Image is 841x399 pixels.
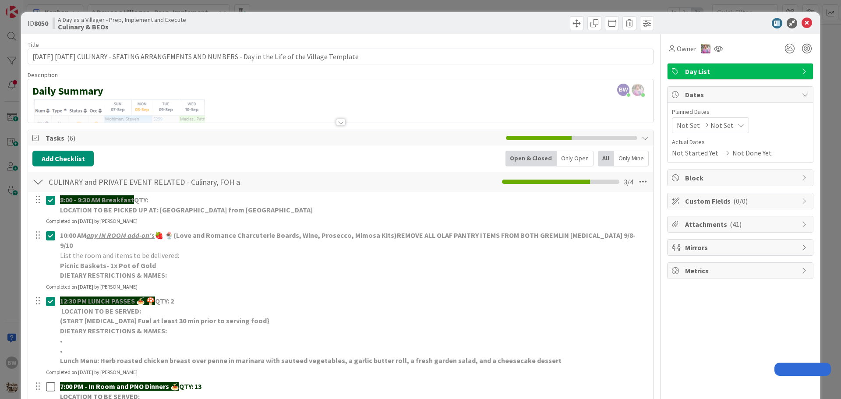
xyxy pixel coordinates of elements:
strong: Daily Summary [32,84,103,98]
strong: QTY: 2 [155,297,174,305]
strong: 1x Pot of Gold [110,261,156,270]
img: OM [701,44,710,53]
strong: DIETARY RESTRICTIONS & NAMES: [60,326,167,335]
strong: 8:00 - 9:30 AM Breakfast [60,195,134,204]
label: Title [28,41,39,49]
strong: QTY: 13 [179,382,201,391]
div: Open & Closed [505,151,557,166]
span: A Day as a Villager - Prep, Implement and Execute [58,16,186,23]
span: Not Done Yet [732,148,772,158]
strong: 12:30 PM LUNCH PASSES 🍝 🍄 [60,297,155,305]
span: Description [28,71,58,79]
span: Not Set [710,120,734,131]
span: Dates [685,89,797,100]
strong: DIETARY RESTRICTIONS & NAMES: [60,271,167,279]
div: Completed on [DATE] by [PERSON_NAME] [46,283,138,291]
strong: 7:00 PM - In Room and PNO Dinners 🍝 [60,382,179,391]
strong: Lunch Menu: Herb roasted chicken breast over penne in marinara with sauteed vegetables, a garlic ... [60,356,562,365]
span: BW [617,84,629,96]
span: Custom Fields [685,196,797,206]
input: Add Checklist... [46,174,243,190]
img: image.png [32,98,497,337]
span: ID [28,18,48,28]
span: ( 41 ) [730,220,742,229]
span: List the room and items to be delivered: [60,251,179,260]
span: Mirrors [685,242,797,253]
p: 🍓 🍨 [60,230,647,250]
span: Block [685,173,797,183]
div: Completed on [DATE] by [PERSON_NAME] [46,368,138,376]
u: any IN ROOM add-on's [86,231,155,240]
span: Attachments [685,219,797,230]
span: Metrics [685,265,797,276]
b: Culinary & BEOs [58,23,186,30]
input: type card name here... [28,49,654,64]
div: Only Open [557,151,594,166]
span: • [60,336,63,345]
span: Not Set [677,120,700,131]
button: Add Checklist [32,151,94,166]
span: Day List [685,66,797,77]
span: 3 / 4 [624,177,633,187]
strong: (Love and Romance Charcuterie Boards, Wine, Prosecco, Mimosa Kits) [173,231,397,240]
span: Actual Dates [672,138,809,147]
b: 8050 [34,19,48,28]
div: Completed on [DATE] by [PERSON_NAME] [46,217,138,225]
span: • [60,346,63,355]
span: ( 6 ) [67,134,75,142]
strong: LOCATION TO BE SERVED: [61,307,141,315]
div: Only Mine [614,151,649,166]
span: Owner [677,43,696,54]
span: Tasks [46,133,502,143]
span: Not Started Yet [672,148,718,158]
div: All [598,151,614,166]
strong: Picnic Baskets- [60,261,109,270]
strong: (START [MEDICAL_DATA] Fuel at least 30 min prior to serving food} [60,316,269,325]
span: Planned Dates [672,107,809,117]
strong: QTY: [134,195,148,204]
strong: LOCATION TO BE PICKED UP AT: [GEOGRAPHIC_DATA] from [GEOGRAPHIC_DATA] [60,205,313,214]
span: ( 0/0 ) [733,197,748,205]
img: bklUz41EpKldlYG3pYEaPEeU1dmBgUth.jpg [632,84,644,96]
strong: 10:00 AM [60,231,155,240]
